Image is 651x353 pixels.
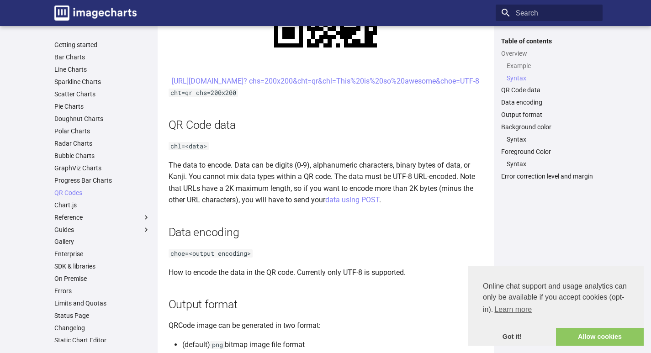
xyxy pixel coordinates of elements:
[54,201,150,209] a: Chart.js
[54,189,150,197] a: QR Codes
[54,78,150,86] a: Sparkline Charts
[54,152,150,160] a: Bubble Charts
[496,5,603,21] input: Search
[169,249,253,258] code: choe=<output_encoding>
[556,328,644,346] a: allow cookies
[54,65,150,74] a: Line Charts
[501,148,597,156] a: Foreground Color
[210,341,225,349] code: png
[169,117,483,133] h2: QR Code data
[169,296,483,312] h2: Output format
[54,299,150,307] a: Limits and Quotas
[501,62,597,82] nav: Overview
[501,98,597,106] a: Data encoding
[325,195,379,204] a: data using POST
[54,226,150,234] label: Guides
[54,287,150,295] a: Errors
[496,37,603,181] nav: Table of contents
[54,262,150,270] a: SDK & libraries
[54,164,150,172] a: GraphViz Charts
[169,159,483,206] p: The data to encode. Data can be digits (0-9), alphanumeric characters, binary bytes of data, or K...
[501,111,597,119] a: Output format
[54,127,150,135] a: Polar Charts
[468,328,556,346] a: dismiss cookie message
[507,135,597,143] a: Syntax
[54,274,150,283] a: On Premise
[54,311,150,320] a: Status Page
[54,139,150,148] a: Radar Charts
[54,250,150,258] a: Enterprise
[54,102,150,111] a: Pie Charts
[501,123,597,131] a: Background color
[54,237,150,246] a: Gallery
[169,89,238,97] code: cht=qr chs=200x200
[507,74,597,82] a: Syntax
[501,172,597,180] a: Error correction level and margin
[501,135,597,143] nav: Background color
[501,49,597,58] a: Overview
[493,303,533,316] a: learn more about cookies
[483,281,629,316] span: Online chat support and usage analytics can only be available if you accept cookies (opt-in).
[507,160,597,168] a: Syntax
[169,224,483,240] h2: Data encoding
[169,320,483,332] p: QRCode image can be generated in two format:
[54,90,150,98] a: Scatter Charts
[169,267,483,279] p: How to encode the data in the QR code. Currently only UTF-8 is supported.
[182,339,483,351] li: (default) bitmap image file format
[468,266,644,346] div: cookieconsent
[501,160,597,168] nav: Foreground Color
[54,176,150,184] a: Progress Bar Charts
[54,5,137,21] img: logo
[54,336,150,344] a: Static Chart Editor
[507,62,597,70] a: Example
[51,2,140,24] a: Image-Charts documentation
[54,115,150,123] a: Doughnut Charts
[169,142,209,150] code: chl=<data>
[54,53,150,61] a: Bar Charts
[54,41,150,49] a: Getting started
[54,324,150,332] a: Changelog
[172,77,479,85] a: [URL][DOMAIN_NAME]? chs=200x200&cht=qr&chl=This%20is%20so%20awesome&choe=UTF-8
[496,37,603,45] label: Table of contents
[54,213,150,221] label: Reference
[501,86,597,94] a: QR Code data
